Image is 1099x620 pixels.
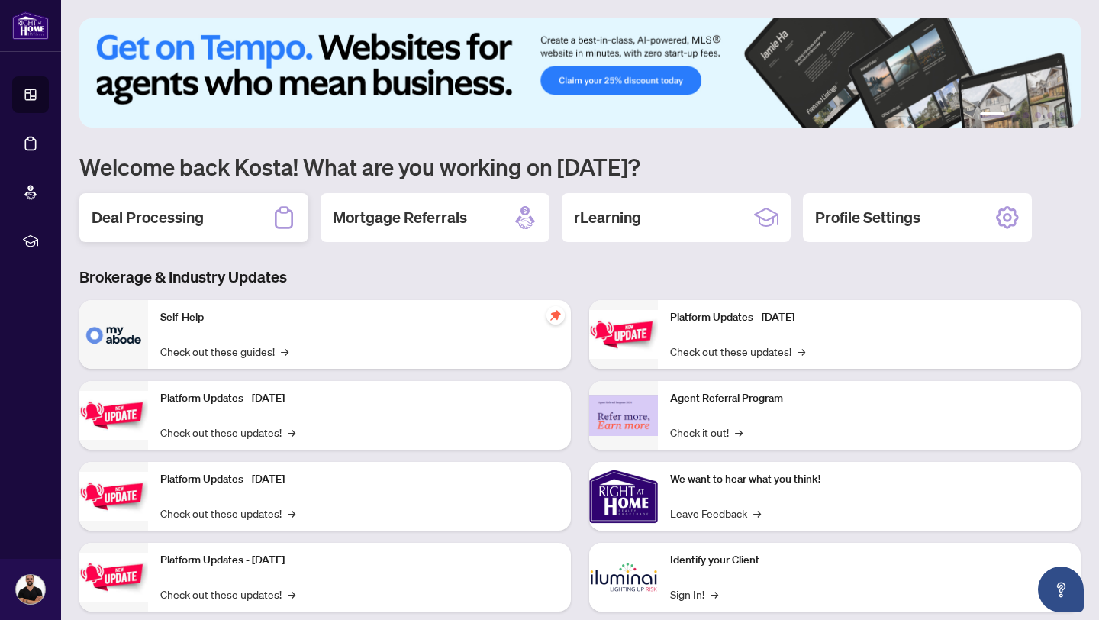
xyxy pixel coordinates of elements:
[670,390,1068,407] p: Agent Referral Program
[1035,112,1041,118] button: 4
[735,424,743,441] span: →
[79,152,1081,181] h1: Welcome back Kosta! What are you working on [DATE]?
[574,207,641,228] h2: rLearning
[160,471,559,488] p: Platform Updates - [DATE]
[1047,112,1053,118] button: 5
[288,586,295,602] span: →
[79,391,148,439] img: Platform Updates - September 16, 2025
[589,310,658,358] img: Platform Updates - June 23, 2025
[160,309,559,326] p: Self-Help
[16,575,45,604] img: Profile Icon
[333,207,467,228] h2: Mortgage Referrals
[79,472,148,520] img: Platform Updates - July 21, 2025
[79,553,148,601] img: Platform Updates - July 8, 2025
[160,552,559,569] p: Platform Updates - [DATE]
[589,395,658,437] img: Agent Referral Program
[670,309,1068,326] p: Platform Updates - [DATE]
[670,552,1068,569] p: Identify your Client
[670,586,718,602] a: Sign In!→
[980,112,1004,118] button: 1
[670,343,805,360] a: Check out these updates!→
[160,343,288,360] a: Check out these guides!→
[12,11,49,40] img: logo
[711,586,718,602] span: →
[1023,112,1029,118] button: 3
[589,462,658,531] img: We want to hear what you think!
[160,505,295,522] a: Check out these updates!→
[288,505,295,522] span: →
[670,505,761,522] a: Leave Feedback→
[1038,567,1084,612] button: Open asap
[1010,112,1017,118] button: 2
[1059,112,1065,118] button: 6
[670,424,743,441] a: Check it out!→
[589,543,658,612] img: Identify your Client
[815,207,920,228] h2: Profile Settings
[160,424,295,441] a: Check out these updates!→
[670,471,1068,488] p: We want to hear what you think!
[79,300,148,369] img: Self-Help
[160,390,559,407] p: Platform Updates - [DATE]
[281,343,288,360] span: →
[753,505,761,522] span: →
[546,306,565,325] span: pushpin
[79,266,1081,288] h3: Brokerage & Industry Updates
[160,586,295,602] a: Check out these updates!→
[79,18,1081,128] img: Slide 0
[798,343,805,360] span: →
[92,207,204,228] h2: Deal Processing
[288,424,295,441] span: →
